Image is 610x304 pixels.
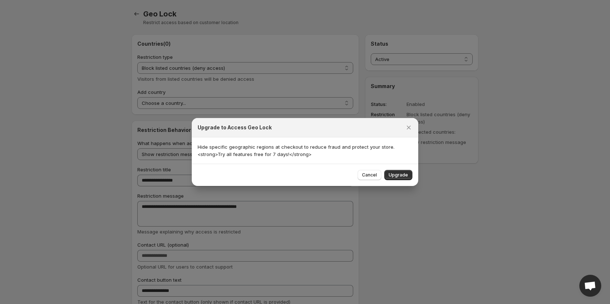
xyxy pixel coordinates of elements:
button: Cancel [358,170,381,180]
span: Upgrade [389,172,408,178]
p: Hide specific geographic regions at checkout to reduce fraud and protect your store. <strong>Try ... [198,143,412,158]
span: Cancel [362,172,377,178]
button: Close [404,122,414,133]
h2: Upgrade to Access Geo Lock [198,124,272,131]
button: Upgrade [384,170,412,180]
div: Open chat [579,275,601,297]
